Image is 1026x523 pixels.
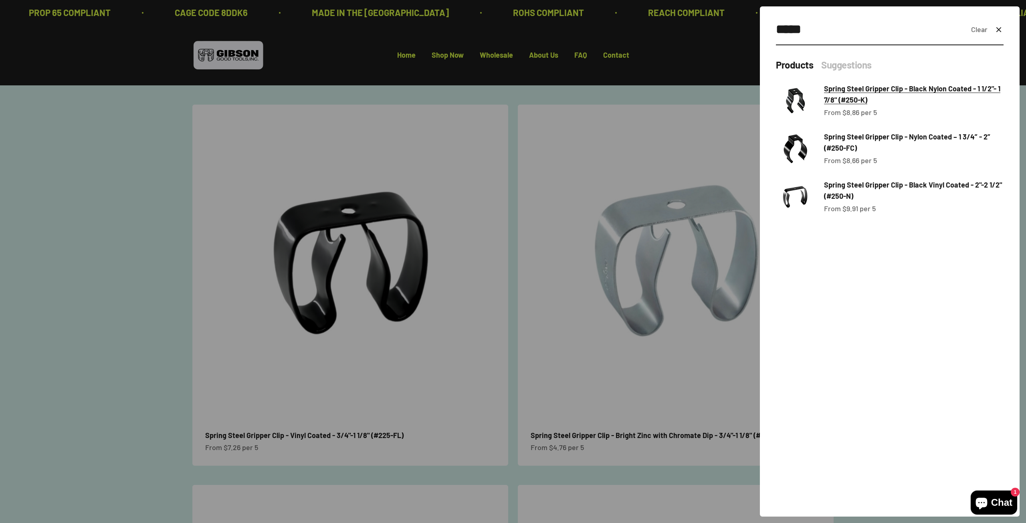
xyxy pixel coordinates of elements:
button: Products [776,58,813,72]
sale-price: From $9.91 per 5 [824,203,876,214]
a: Spring Steel Gripper Clip - Black Vinyl Coated - 2"-2 1/2" (#250-N) From $9.91 per 5 [776,178,1004,216]
button: Suggestions [821,58,872,72]
img: Gripper clip, made & shipped from the USA! [776,178,814,216]
sale-price: From $8.66 per 5 [824,155,877,166]
span: Spring Steel Gripper Clip - Nylon Coated – 1 3/4” - 2” (#250-FC) [824,132,990,153]
img: Gripper clip, made & shipped from the USA! [776,129,814,168]
sale-price: From $8.86 per 5 [824,107,877,118]
span: Spring Steel Gripper Clip - Black Vinyl Coated - 2"-2 1/2" (#250-N) [824,180,1002,201]
a: Spring Steel Gripper Clip - Black Nylon Coated - 1 1/2"- 1 7/8" (#250-K) From $8.86 per 5 [776,81,1004,120]
a: Spring Steel Gripper Clip - Nylon Coated – 1 3/4” - 2” (#250-FC) From $8.66 per 5 [776,129,1004,168]
button: Clear [971,24,988,35]
inbox-online-store-chat: Shopify online store chat [968,491,1020,517]
img: Gripper clip, made & shipped from the USA! [776,81,814,120]
input: Search [776,19,965,40]
span: Spring Steel Gripper Clip - Black Nylon Coated - 1 1/2"- 1 7/8" (#250-K) [824,84,1000,105]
